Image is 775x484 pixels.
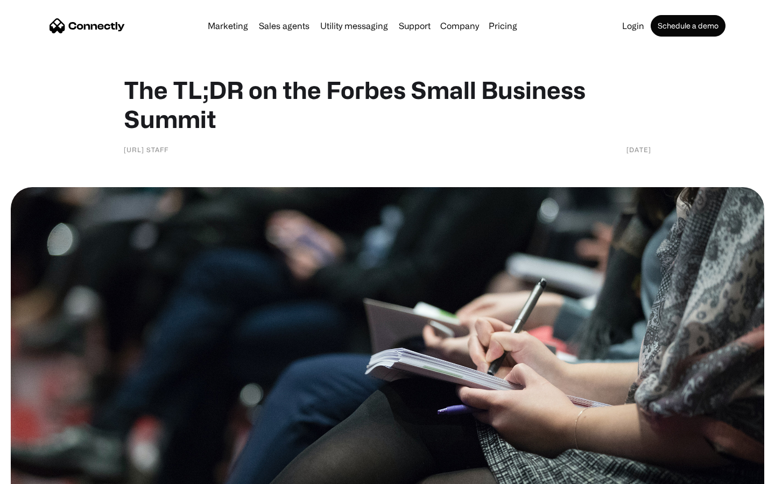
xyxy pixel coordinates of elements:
[203,22,252,30] a: Marketing
[316,22,392,30] a: Utility messaging
[484,22,522,30] a: Pricing
[440,18,479,33] div: Company
[394,22,435,30] a: Support
[255,22,314,30] a: Sales agents
[626,144,651,155] div: [DATE]
[124,75,651,133] h1: The TL;DR on the Forbes Small Business Summit
[22,465,65,480] ul: Language list
[124,144,168,155] div: [URL] Staff
[651,15,725,37] a: Schedule a demo
[618,22,649,30] a: Login
[11,465,65,480] aside: Language selected: English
